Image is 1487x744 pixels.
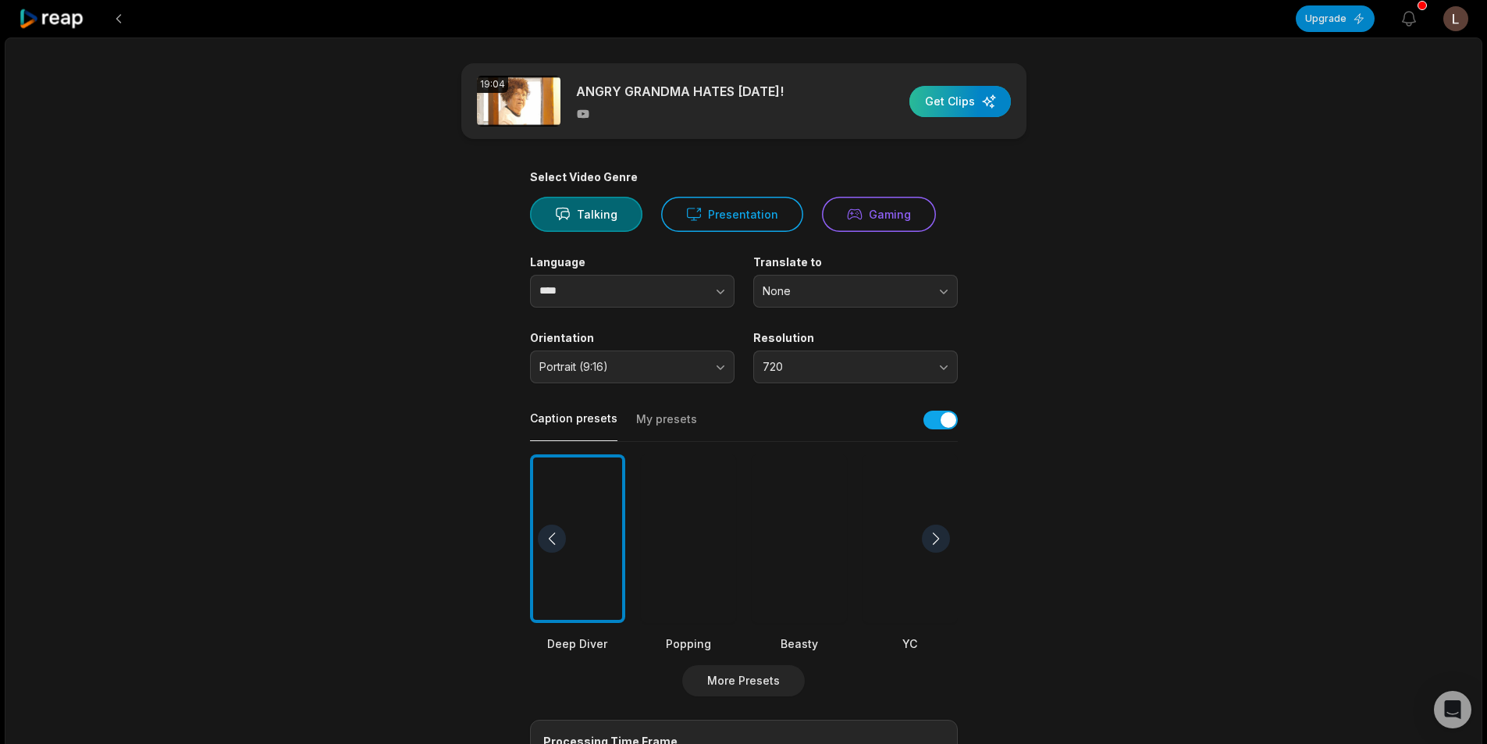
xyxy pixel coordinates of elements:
[753,351,958,383] button: 720
[530,411,617,441] button: Caption presets
[753,275,958,308] button: None
[530,331,735,345] label: Orientation
[636,411,697,441] button: My presets
[682,665,805,696] button: More Presets
[477,76,508,93] div: 19:04
[641,635,736,652] div: Popping
[763,360,927,374] span: 720
[530,255,735,269] label: Language
[1296,5,1375,32] button: Upgrade
[576,82,784,101] p: ANGRY GRANDMA HATES [DATE]!
[763,284,927,298] span: None
[530,635,625,652] div: Deep Diver
[909,86,1011,117] button: Get Clips
[1434,691,1471,728] div: Open Intercom Messenger
[863,635,958,652] div: YC
[753,331,958,345] label: Resolution
[752,635,847,652] div: Beasty
[530,170,958,184] div: Select Video Genre
[822,197,936,232] button: Gaming
[753,255,958,269] label: Translate to
[539,360,703,374] span: Portrait (9:16)
[530,197,642,232] button: Talking
[661,197,803,232] button: Presentation
[530,351,735,383] button: Portrait (9:16)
